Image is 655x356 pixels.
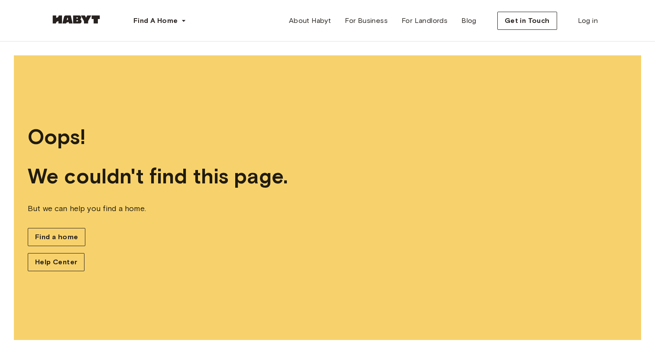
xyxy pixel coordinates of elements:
[28,164,627,189] span: We couldn't find this page.
[338,12,395,29] a: For Business
[126,12,193,29] button: Find A Home
[28,203,627,214] span: But we can help you find a home.
[402,16,447,26] span: For Landlords
[28,228,85,246] a: Find a home
[28,124,627,150] span: Oops!
[35,232,78,242] span: Find a home
[50,15,102,24] img: Habyt
[454,12,483,29] a: Blog
[282,12,338,29] a: About Habyt
[289,16,331,26] span: About Habyt
[345,16,388,26] span: For Business
[35,257,77,267] span: Help Center
[395,12,454,29] a: For Landlords
[505,16,550,26] span: Get in Touch
[461,16,477,26] span: Blog
[497,12,557,30] button: Get in Touch
[571,12,605,29] a: Log in
[133,16,178,26] span: Find A Home
[28,253,84,271] a: Help Center
[578,16,598,26] span: Log in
